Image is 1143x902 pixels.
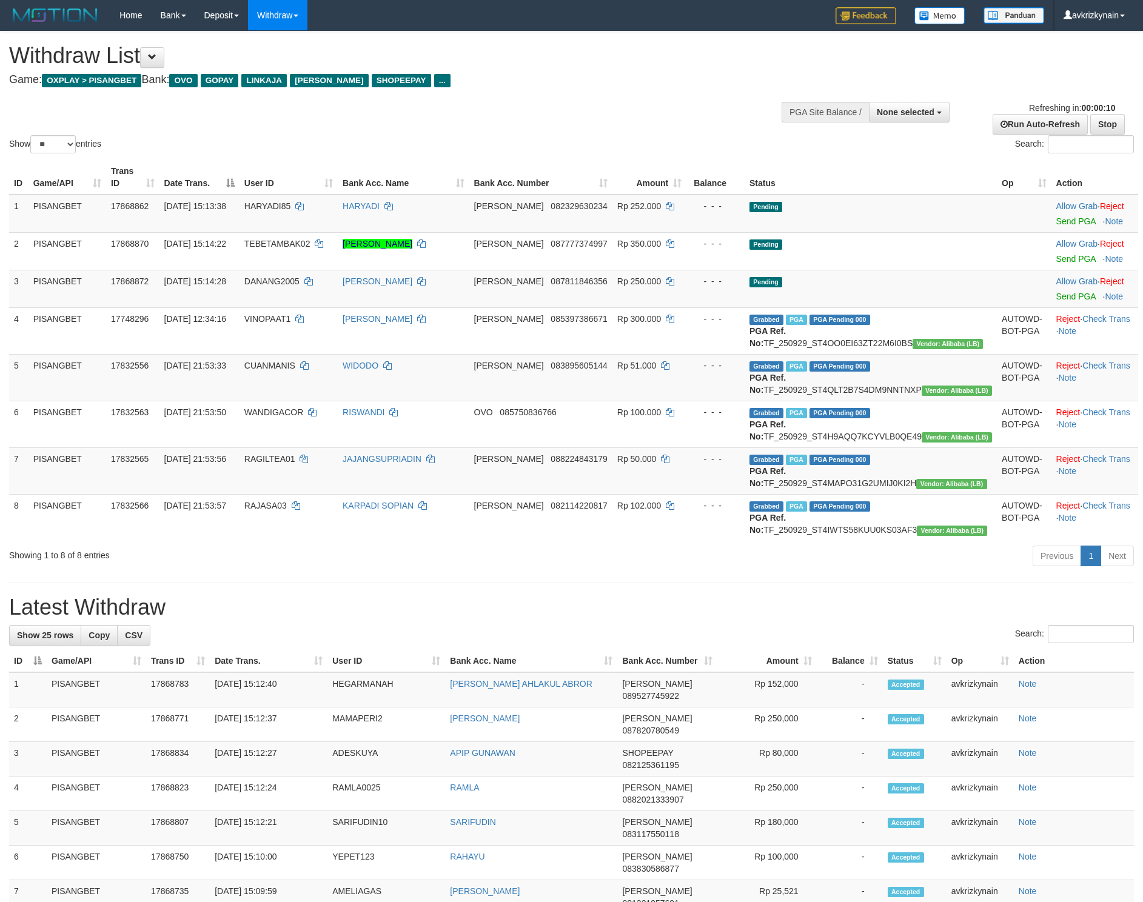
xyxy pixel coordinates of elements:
span: PGA Pending [809,361,870,372]
th: Game/API: activate to sort column ascending [28,160,106,195]
a: Note [1105,216,1124,226]
span: [PERSON_NAME] [474,314,544,324]
a: RISWANDI [343,407,384,417]
td: Rp 250,000 [717,777,817,811]
td: Rp 250,000 [717,707,817,742]
td: avkrizkynain [947,777,1014,811]
a: Note [1105,254,1124,264]
span: Vendor URL: https://dashboard.q2checkout.com/secure [916,479,987,489]
img: Feedback.jpg [836,7,896,24]
span: Rp 300.000 [617,314,661,324]
span: Vendor URL: https://dashboard.q2checkout.com/secure [913,339,983,349]
th: Amount: activate to sort column ascending [717,650,817,672]
a: [PERSON_NAME] AHLAKUL ABROR [450,679,592,689]
td: 6 [9,846,47,880]
span: Rp 51.000 [617,361,657,370]
td: - [817,777,883,811]
a: Allow Grab [1056,276,1098,286]
span: OVO [474,407,493,417]
span: Copy 082114220817 to clipboard [551,501,607,510]
td: · [1051,270,1138,307]
td: Rp 152,000 [717,672,817,707]
a: Send PGA [1056,216,1096,226]
td: AUTOWD-BOT-PGA [997,354,1051,401]
span: 17832556 [111,361,149,370]
a: Reject [1056,454,1081,464]
a: Stop [1090,114,1125,135]
th: Bank Acc. Name: activate to sort column ascending [338,160,469,195]
button: None selected [869,102,950,122]
th: Bank Acc. Name: activate to sort column ascending [445,650,617,672]
span: Marked by avknovia [786,408,807,418]
span: WANDIGACOR [244,407,303,417]
span: RAJASA03 [244,501,287,510]
b: PGA Ref. No: [749,466,786,488]
span: Rp 100.000 [617,407,661,417]
span: Copy 087777374997 to clipboard [551,239,607,249]
th: Op: activate to sort column ascending [997,160,1051,195]
td: 1 [9,672,47,707]
span: [DATE] 12:34:16 [164,314,226,324]
a: RAMLA [450,783,479,792]
span: Vendor URL: https://dashboard.q2checkout.com/secure [917,526,987,536]
td: · · [1051,494,1138,541]
span: ... [434,74,451,87]
a: Note [1105,292,1124,301]
a: 1 [1081,546,1101,566]
a: Check Trans [1082,454,1130,464]
td: [DATE] 15:12:24 [210,777,327,811]
h1: Latest Withdraw [9,595,1134,620]
td: [DATE] 15:12:37 [210,707,327,742]
th: Balance: activate to sort column ascending [817,650,883,672]
a: Send PGA [1056,254,1096,264]
td: 2 [9,707,47,742]
td: TF_250929_ST4IWTS58KUU0KS03AF3 [745,494,997,541]
a: APIP GUNAWAN [450,748,515,758]
span: Accepted [888,783,924,793]
span: Accepted [888,680,924,690]
td: · · [1051,307,1138,354]
span: 17832565 [111,454,149,464]
a: HARYADI [343,201,380,211]
a: KARPADI SOPIAN [343,501,414,510]
td: 1 [9,195,28,233]
a: Reject [1100,276,1124,286]
th: Trans ID: activate to sort column ascending [146,650,210,672]
span: LINKAJA [241,74,287,87]
label: Search: [1015,135,1134,153]
span: 17748296 [111,314,149,324]
td: HEGARMANAH [327,672,445,707]
td: PISANGBET [28,232,106,270]
th: User ID: activate to sort column ascending [327,650,445,672]
td: Rp 100,000 [717,846,817,880]
td: · · [1051,354,1138,401]
a: Note [1058,419,1076,429]
span: Copy 082125361195 to clipboard [622,760,679,770]
span: Copy 088224843179 to clipboard [551,454,607,464]
td: 17868771 [146,707,210,742]
div: PGA Site Balance / [782,102,869,122]
td: TF_250929_ST4OO0EI63ZT22M6I0BS [745,307,997,354]
span: Copy 085750836766 to clipboard [500,407,556,417]
span: [PERSON_NAME] [290,74,368,87]
td: avkrizkynain [947,707,1014,742]
span: Copy [89,630,110,640]
td: - [817,846,883,880]
span: Grabbed [749,315,783,325]
img: panduan.png [984,7,1044,24]
span: Copy 089527745922 to clipboard [622,691,679,701]
td: 4 [9,307,28,354]
th: Amount: activate to sort column ascending [612,160,686,195]
td: 5 [9,354,28,401]
span: Marked by avkyakub [786,315,807,325]
a: Note [1019,679,1037,689]
div: Showing 1 to 8 of 8 entries [9,544,467,561]
td: PISANGBET [28,307,106,354]
td: PISANGBET [47,777,146,811]
a: Note [1019,748,1037,758]
th: Op: activate to sort column ascending [947,650,1014,672]
span: Rp 102.000 [617,501,661,510]
span: · [1056,239,1100,249]
th: Trans ID: activate to sort column ascending [106,160,159,195]
span: CSV [125,630,142,640]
